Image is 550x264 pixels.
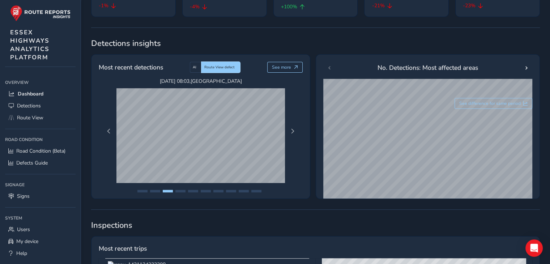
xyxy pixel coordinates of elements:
button: Page 1 [137,190,148,192]
button: Page 4 [175,190,186,192]
span: Inspections [91,220,540,231]
div: Route View defect [201,62,240,73]
a: Help [5,247,76,259]
img: rr logo [10,5,71,21]
span: [DATE] 08:03 , [GEOGRAPHIC_DATA] [116,78,285,85]
span: Help [16,250,27,257]
span: Detections insights [91,38,540,49]
a: Signs [5,190,76,202]
a: Road Condition (Beta) [5,145,76,157]
span: +100% [281,3,297,10]
span: Signs [17,193,30,200]
div: Signage [5,179,76,190]
span: -1% [99,2,108,9]
a: Detections [5,100,76,112]
a: Dashboard [5,88,76,100]
button: Page 9 [239,190,249,192]
span: ESSEX HIGHWAYS ANALYTICS PLATFORM [10,28,50,61]
span: Most recent trips [99,244,147,253]
button: Page 7 [213,190,223,192]
span: Most recent detections [99,63,163,72]
div: AI [190,62,201,73]
span: Dashboard [18,90,43,97]
button: Page 5 [188,190,198,192]
span: Users [17,226,30,233]
button: Page 10 [251,190,261,192]
button: Page 2 [150,190,160,192]
span: See more [272,64,291,70]
span: Route View defect [204,65,235,70]
div: Open Intercom Messenger [525,239,543,257]
button: Page 6 [201,190,211,192]
span: My device [16,238,38,245]
a: My device [5,235,76,247]
button: See more [267,62,303,73]
div: System [5,213,76,223]
span: -4% [190,3,200,10]
button: Next Page [287,126,298,136]
span: Road Condition (Beta) [16,148,65,154]
span: See difference for same period [459,101,521,106]
button: See difference for same period [455,98,533,109]
span: Route View [17,114,43,121]
button: Page 8 [226,190,236,192]
span: -21% [372,2,384,9]
a: Users [5,223,76,235]
span: Detections [17,102,41,109]
span: -23% [463,2,476,9]
span: Defects Guide [16,159,48,166]
button: Previous Page [104,126,114,136]
a: Route View [5,112,76,124]
div: Road Condition [5,134,76,145]
button: Page 3 [163,190,173,192]
span: AI [193,65,196,70]
span: No. Detections: Most affected areas [378,63,478,72]
a: Defects Guide [5,157,76,169]
div: Overview [5,77,76,88]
